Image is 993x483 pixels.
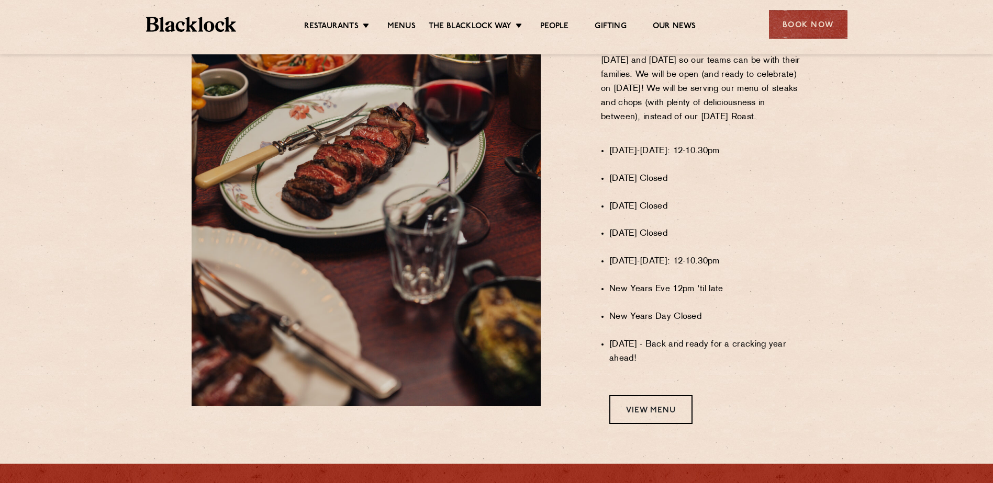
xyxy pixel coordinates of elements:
img: BL_Textured_Logo-footer-cropped.svg [146,17,237,32]
li: [DATE] Closed [609,172,801,186]
li: [DATE]-[DATE]: 12-10.30pm [609,255,801,269]
a: People [540,21,568,33]
li: [DATE] Closed [609,227,801,241]
li: [DATE] Closed [609,200,801,214]
a: Menus [387,21,416,33]
a: Restaurants [304,21,359,33]
li: New Years Eve 12pm 'til late [609,282,801,296]
a: Gifting [595,21,626,33]
li: [DATE]-[DATE]: 12-10.30pm [609,144,801,158]
a: The Blacklock Way [429,21,511,33]
li: [DATE] - Back and ready for a cracking year ahead! [609,338,801,366]
a: View Menu [609,395,693,424]
a: Our News [653,21,696,33]
li: New Years Day Closed [609,310,801,324]
div: Book Now [769,10,847,39]
p: We’ll be taking a little break over the festive period with the restaurants closed on [DATE], [DA... [601,26,801,139]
